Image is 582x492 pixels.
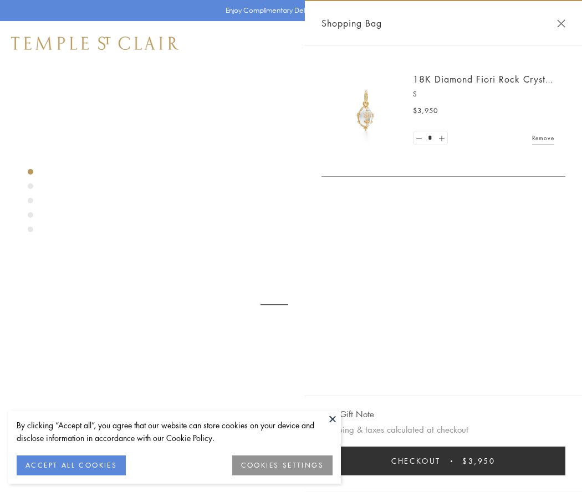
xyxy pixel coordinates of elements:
span: $3,950 [413,105,438,116]
button: Checkout $3,950 [321,447,565,475]
span: Shopping Bag [321,16,382,30]
a: Set quantity to 0 [413,131,425,145]
span: Checkout [391,455,441,467]
p: Shipping & taxes calculated at checkout [321,423,565,437]
a: Set quantity to 2 [436,131,447,145]
img: P51889-E11FIORI [333,78,399,144]
span: $3,950 [462,455,496,467]
p: S [413,89,554,100]
div: By clicking “Accept all”, you agree that our website can store cookies on your device and disclos... [17,419,333,444]
button: Close Shopping Bag [557,19,565,28]
a: Remove [532,132,554,144]
button: Add Gift Note [321,407,374,421]
p: Enjoy Complimentary Delivery & Returns [226,5,351,16]
button: ACCEPT ALL COOKIES [17,455,126,475]
button: COOKIES SETTINGS [232,455,333,475]
img: Temple St. Clair [11,37,178,50]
